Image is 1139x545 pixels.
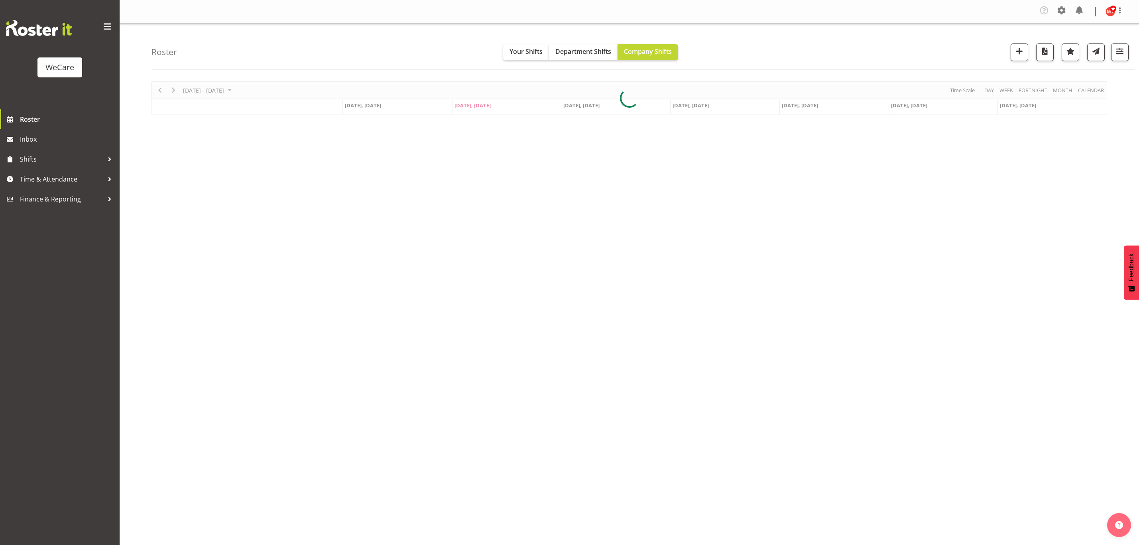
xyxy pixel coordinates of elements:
span: Roster [20,113,116,125]
button: Department Shifts [549,44,618,60]
div: WeCare [45,61,74,73]
button: Company Shifts [618,44,678,60]
span: Finance & Reporting [20,193,104,205]
span: Your Shifts [510,47,543,56]
button: Send a list of all shifts for the selected filtered period to all rostered employees. [1087,43,1105,61]
button: Add a new shift [1011,43,1028,61]
button: Download a PDF of the roster according to the set date range. [1036,43,1054,61]
button: Filter Shifts [1111,43,1129,61]
button: Feedback - Show survey [1124,245,1139,300]
span: Shifts [20,153,104,165]
span: Inbox [20,133,116,145]
img: Rosterit website logo [6,20,72,36]
h4: Roster [151,47,177,57]
span: Feedback [1128,253,1135,281]
button: Your Shifts [503,44,549,60]
button: Highlight an important date within the roster. [1062,43,1079,61]
span: Department Shifts [555,47,611,56]
img: michelle-thomas11470.jpg [1106,7,1115,16]
img: help-xxl-2.png [1115,521,1123,529]
span: Company Shifts [624,47,672,56]
span: Time & Attendance [20,173,104,185]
